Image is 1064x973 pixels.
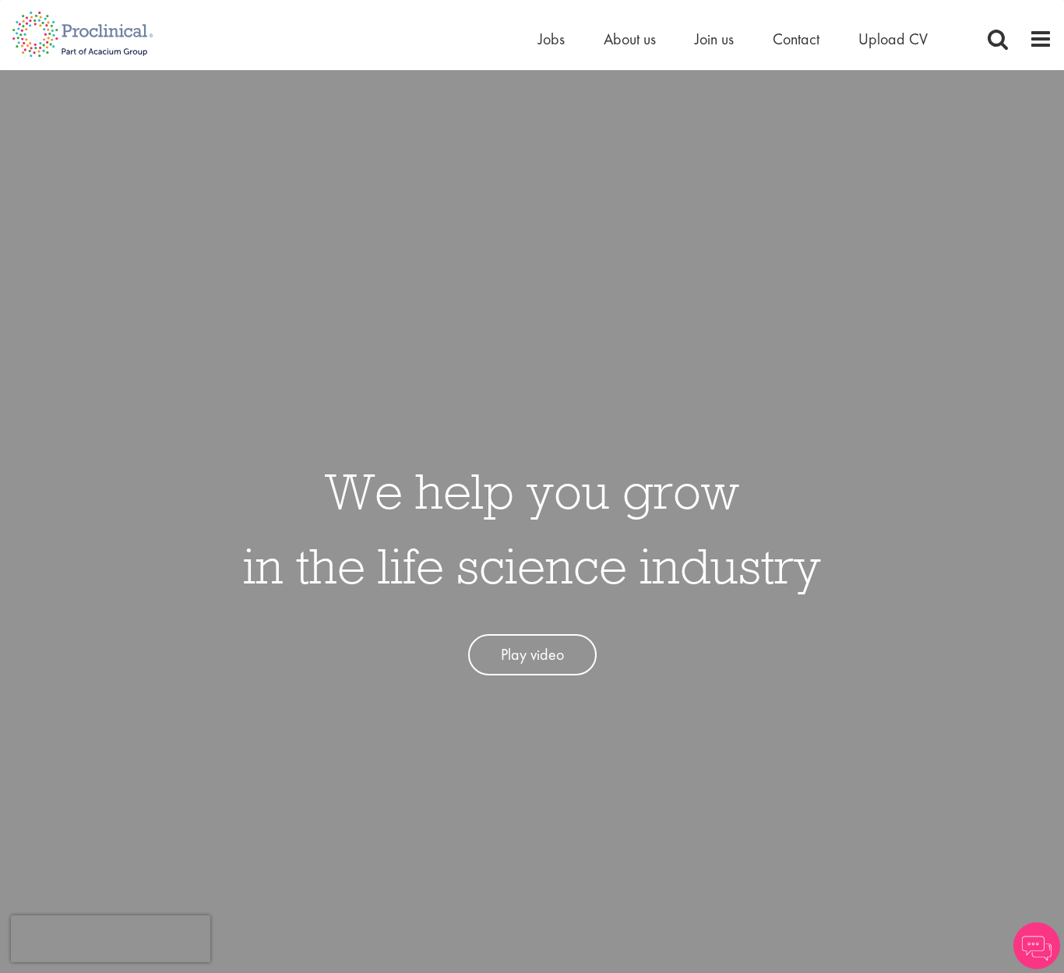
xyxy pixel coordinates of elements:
a: Contact [773,29,819,49]
a: Jobs [538,29,565,49]
a: Join us [695,29,734,49]
img: Chatbot [1013,922,1060,969]
a: Upload CV [858,29,928,49]
a: About us [604,29,656,49]
a: Play video [468,634,597,675]
h1: We help you grow in the life science industry [243,453,821,603]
